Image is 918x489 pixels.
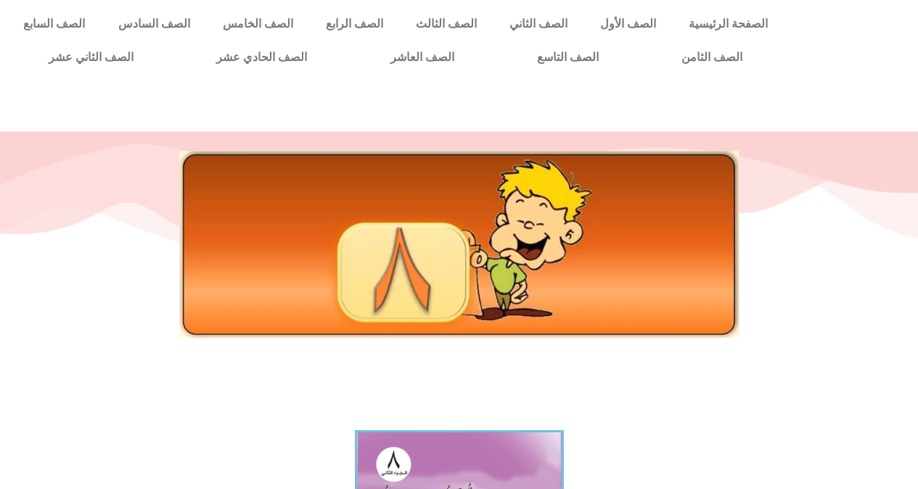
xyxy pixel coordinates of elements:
a: الصف الرابع [309,7,399,41]
a: الصف الخامس [206,7,309,41]
a: الصف الحادي عشر [175,41,348,74]
a: الصفحة الرئيسية [672,7,784,41]
a: الصف العاشر [349,41,496,74]
a: الصف الأول [583,7,672,41]
a: الصف السادس [102,7,206,41]
a: الصف الثالث [399,7,493,41]
a: الصف الثاني عشر [7,41,175,74]
a: الصف التاسع [496,41,640,74]
a: الصف الثاني [493,7,583,41]
a: الصف السابع [7,7,102,41]
a: الصف الثامن [640,41,784,74]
